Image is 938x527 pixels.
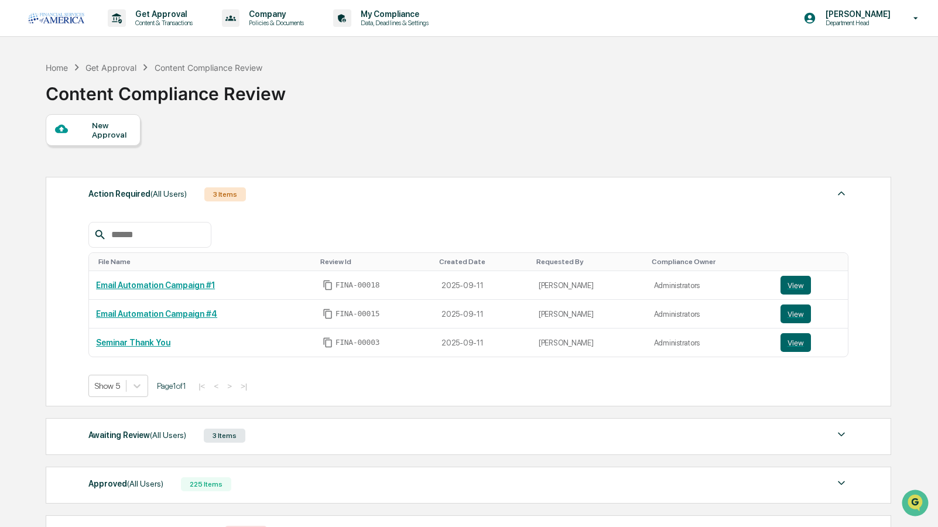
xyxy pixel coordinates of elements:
p: Company [239,9,310,19]
p: Content & Transactions [126,19,198,27]
p: Policies & Documents [239,19,310,27]
p: Department Head [816,19,896,27]
button: View [780,304,811,323]
div: 🔎 [12,171,21,180]
span: Pylon [117,199,142,207]
div: Content Compliance Review [46,74,286,104]
p: How can we help? [12,25,213,43]
button: Start new chat [199,93,213,107]
img: logo [28,13,84,23]
button: < [210,381,222,391]
span: Page 1 of 1 [157,381,186,391]
button: View [780,333,811,352]
div: Toggle SortBy [98,258,311,266]
span: Copy Id [323,309,333,319]
a: Email Automation Campaign #4 [96,309,217,319]
td: [PERSON_NAME] [532,271,647,300]
div: We're available if you need us! [40,101,148,111]
a: View [780,276,841,295]
td: 2025-09-11 [434,271,532,300]
td: 2025-09-11 [434,328,532,357]
p: My Compliance [351,9,434,19]
img: caret [834,427,848,442]
div: Toggle SortBy [783,258,843,266]
span: Data Lookup [23,170,74,182]
div: Start new chat [40,90,192,101]
img: 1746055101610-c473b297-6a78-478c-a979-82029cc54cd1 [12,90,33,111]
div: Get Approval [85,63,136,73]
div: Toggle SortBy [652,258,769,266]
td: [PERSON_NAME] [532,300,647,328]
span: FINA-00003 [336,338,380,347]
p: Data, Deadlines & Settings [351,19,434,27]
span: (All Users) [150,430,186,440]
a: 🖐️Preclearance [7,143,80,164]
a: View [780,333,841,352]
td: Administrators [647,328,773,357]
a: View [780,304,841,323]
div: Action Required [88,186,187,201]
button: |< [195,381,208,391]
div: 3 Items [204,187,246,201]
span: Copy Id [323,280,333,290]
td: [PERSON_NAME] [532,328,647,357]
td: 2025-09-11 [434,300,532,328]
div: Awaiting Review [88,427,186,443]
div: Toggle SortBy [320,258,430,266]
iframe: Open customer support [901,488,932,520]
a: Seminar Thank You [96,338,170,347]
span: FINA-00015 [336,309,380,319]
div: Toggle SortBy [439,258,527,266]
img: caret [834,186,848,200]
button: >| [237,381,251,391]
div: Content Compliance Review [155,63,262,73]
p: [PERSON_NAME] [816,9,896,19]
span: Attestations [97,148,145,159]
div: Home [46,63,68,73]
div: 225 Items [181,477,231,491]
a: Email Automation Campaign #1 [96,280,215,290]
a: Powered byPylon [83,198,142,207]
button: View [780,276,811,295]
div: Toggle SortBy [536,258,642,266]
span: (All Users) [127,479,163,488]
p: Get Approval [126,9,198,19]
div: 🖐️ [12,149,21,158]
span: Preclearance [23,148,76,159]
button: > [224,381,235,391]
div: New Approval [92,121,131,139]
td: Administrators [647,300,773,328]
img: caret [834,476,848,490]
div: 3 Items [204,429,245,443]
span: Copy Id [323,337,333,348]
div: 🗄️ [85,149,94,158]
span: (All Users) [150,189,187,199]
td: Administrators [647,271,773,300]
span: FINA-00018 [336,280,380,290]
a: 🗄️Attestations [80,143,150,164]
div: Approved [88,476,163,491]
a: 🔎Data Lookup [7,165,78,186]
